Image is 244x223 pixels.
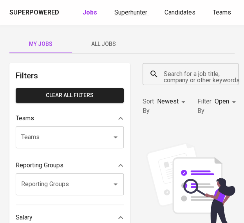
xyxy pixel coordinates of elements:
[22,91,117,100] span: Clear All filters
[114,9,147,16] span: Superhunter
[110,132,121,143] button: Open
[197,97,211,116] p: Filter By
[83,8,99,18] a: Jobs
[16,114,34,123] p: Teams
[215,98,229,105] span: Open
[16,158,124,173] div: Reporting Groups
[157,94,188,109] div: Newest
[9,8,61,17] a: Superpowered
[16,213,33,222] p: Salary
[16,161,63,170] p: Reporting Groups
[215,94,239,109] div: Open
[16,111,124,126] div: Teams
[213,8,233,18] a: Teams
[213,9,231,16] span: Teams
[16,88,124,103] button: Clear All filters
[16,69,124,82] h6: Filters
[83,9,97,16] b: Jobs
[143,97,154,116] p: Sort By
[9,8,59,17] div: Superpowered
[114,8,149,18] a: Superhunter
[157,97,179,106] p: Newest
[164,9,195,16] span: Candidates
[110,179,121,190] button: Open
[14,39,67,49] span: My Jobs
[77,39,130,49] span: All Jobs
[164,8,197,18] a: Candidates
